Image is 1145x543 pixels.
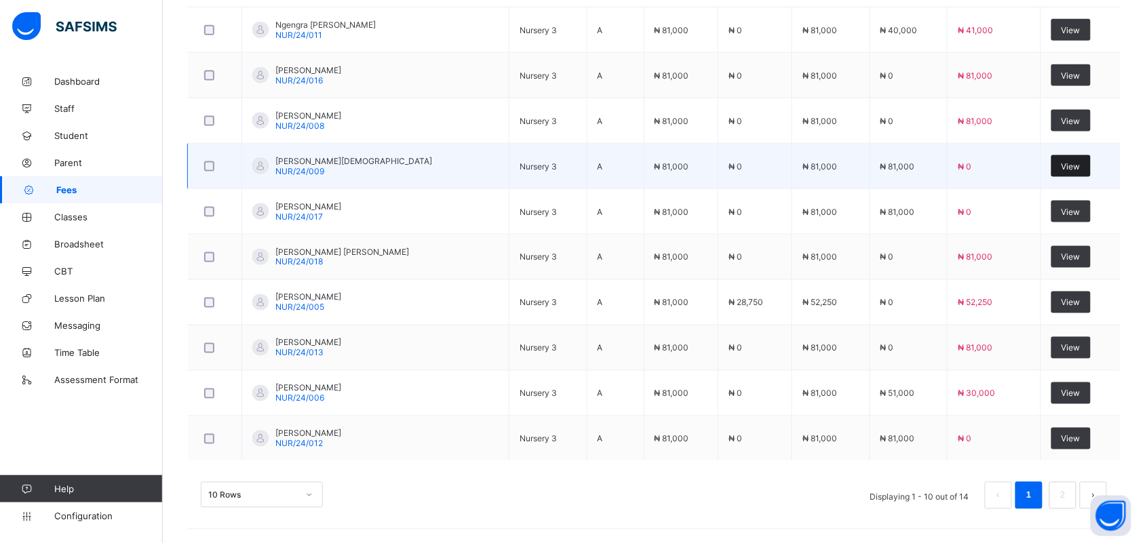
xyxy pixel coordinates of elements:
[802,252,837,262] span: ₦ 81,000
[1062,343,1081,353] span: View
[598,343,603,353] span: A
[54,293,163,304] span: Lesson Plan
[729,252,742,262] span: ₦ 0
[275,121,324,131] span: NUR/24/008
[54,157,163,168] span: Parent
[802,298,837,308] span: ₦ 52,250
[1062,25,1081,35] span: View
[655,207,689,217] span: ₦ 81,000
[958,298,992,308] span: ₦ 52,250
[520,343,557,353] span: Nursery 3
[275,75,323,85] span: NUR/24/016
[275,110,341,121] span: [PERSON_NAME]
[54,130,163,141] span: Student
[1062,388,1081,399] span: View
[275,166,324,176] span: NUR/24/009
[520,298,557,308] span: Nursery 3
[275,65,341,75] span: [PERSON_NAME]
[54,239,163,249] span: Broadsheet
[958,343,992,353] span: ₦ 81,000
[1091,496,1131,536] button: Open asap
[1015,482,1043,509] li: 1
[275,383,341,393] span: [PERSON_NAME]
[880,343,894,353] span: ₦ 0
[802,161,837,172] span: ₦ 81,000
[520,434,557,444] span: Nursery 3
[958,207,971,217] span: ₦ 0
[520,161,557,172] span: Nursery 3
[880,207,915,217] span: ₦ 81,000
[880,434,915,444] span: ₦ 81,000
[958,25,993,35] span: ₦ 41,000
[729,434,742,444] span: ₦ 0
[655,25,689,35] span: ₦ 81,000
[880,116,894,126] span: ₦ 0
[802,343,837,353] span: ₦ 81,000
[275,439,323,449] span: NUR/24/012
[958,252,992,262] span: ₦ 81,000
[655,71,689,81] span: ₦ 81,000
[1062,71,1081,81] span: View
[880,252,894,262] span: ₦ 0
[1062,207,1081,217] span: View
[275,292,341,302] span: [PERSON_NAME]
[729,71,742,81] span: ₦ 0
[958,434,971,444] span: ₦ 0
[729,116,742,126] span: ₦ 0
[985,482,1012,509] button: prev page
[958,71,992,81] span: ₦ 81,000
[275,212,323,222] span: NUR/24/017
[520,207,557,217] span: Nursery 3
[729,388,742,399] span: ₦ 0
[880,71,894,81] span: ₦ 0
[54,103,163,114] span: Staff
[598,388,603,399] span: A
[655,343,689,353] span: ₦ 81,000
[275,156,432,166] span: [PERSON_NAME][DEMOGRAPHIC_DATA]
[598,207,603,217] span: A
[1022,487,1035,504] a: 1
[655,388,689,399] span: ₦ 81,000
[880,161,915,172] span: ₦ 81,000
[275,302,324,313] span: NUR/24/005
[275,247,409,257] span: [PERSON_NAME] [PERSON_NAME]
[598,434,603,444] span: A
[520,116,557,126] span: Nursery 3
[1056,487,1069,504] a: 2
[520,388,557,399] span: Nursery 3
[802,434,837,444] span: ₦ 81,000
[802,116,837,126] span: ₦ 81,000
[54,320,163,331] span: Messaging
[275,201,341,212] span: [PERSON_NAME]
[1080,482,1107,509] li: 下一页
[860,482,979,509] li: Displaying 1 - 10 out of 14
[729,207,742,217] span: ₦ 0
[275,30,322,40] span: NUR/24/011
[655,298,689,308] span: ₦ 81,000
[598,71,603,81] span: A
[958,161,971,172] span: ₦ 0
[598,252,603,262] span: A
[598,298,603,308] span: A
[54,483,162,494] span: Help
[1049,482,1076,509] li: 2
[54,347,163,358] span: Time Table
[655,161,689,172] span: ₦ 81,000
[275,20,376,30] span: Ngengra [PERSON_NAME]
[729,25,742,35] span: ₦ 0
[802,71,837,81] span: ₦ 81,000
[208,490,298,500] div: 10 Rows
[802,25,837,35] span: ₦ 81,000
[729,298,763,308] span: ₦ 28,750
[1062,161,1081,172] span: View
[54,266,163,277] span: CBT
[54,212,163,222] span: Classes
[958,116,992,126] span: ₦ 81,000
[802,207,837,217] span: ₦ 81,000
[880,25,918,35] span: ₦ 40,000
[56,184,163,195] span: Fees
[729,343,742,353] span: ₦ 0
[985,482,1012,509] li: 上一页
[275,338,341,348] span: [PERSON_NAME]
[598,25,603,35] span: A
